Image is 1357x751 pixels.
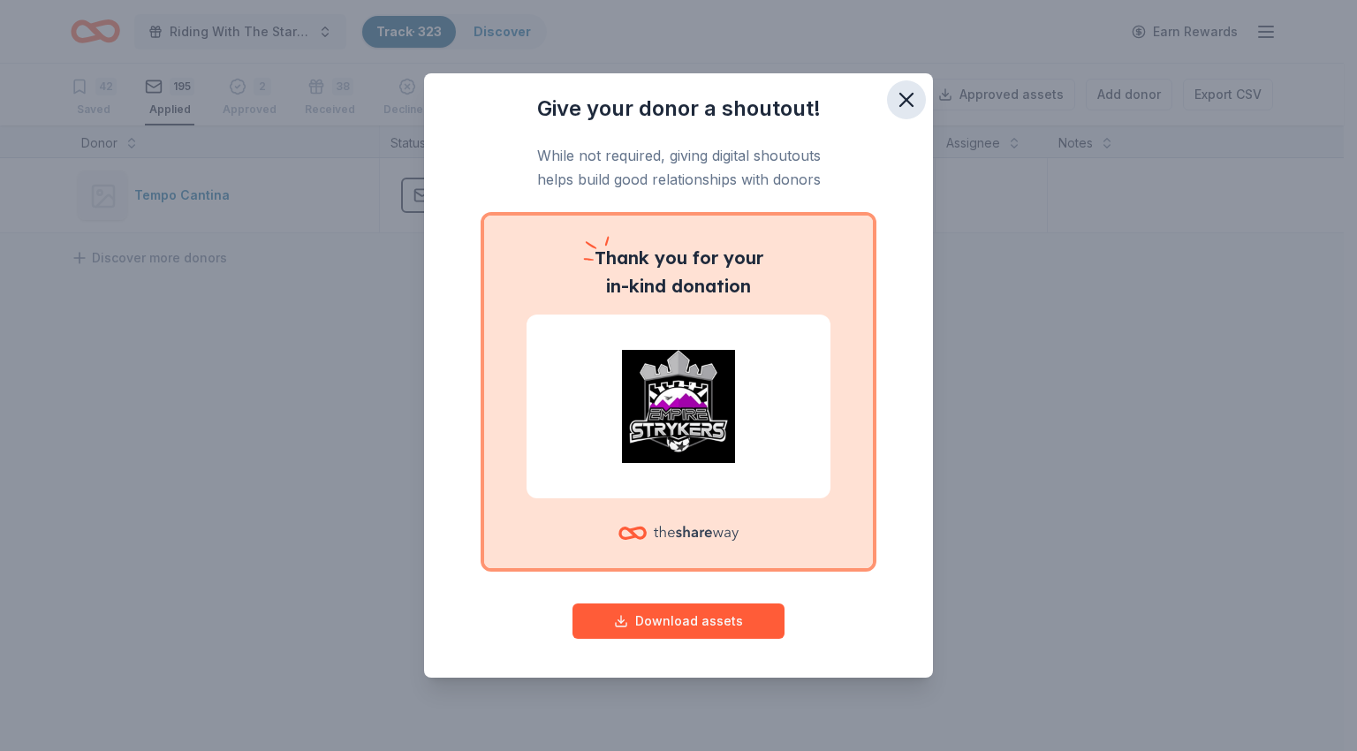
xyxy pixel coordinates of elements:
img: Empire Strykers [548,350,809,463]
h3: Give your donor a shoutout! [459,95,898,123]
button: Download assets [572,603,785,639]
span: Thank [595,247,649,269]
p: you for your in-kind donation [527,244,830,300]
p: While not required, giving digital shoutouts helps build good relationships with donors [459,144,898,191]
